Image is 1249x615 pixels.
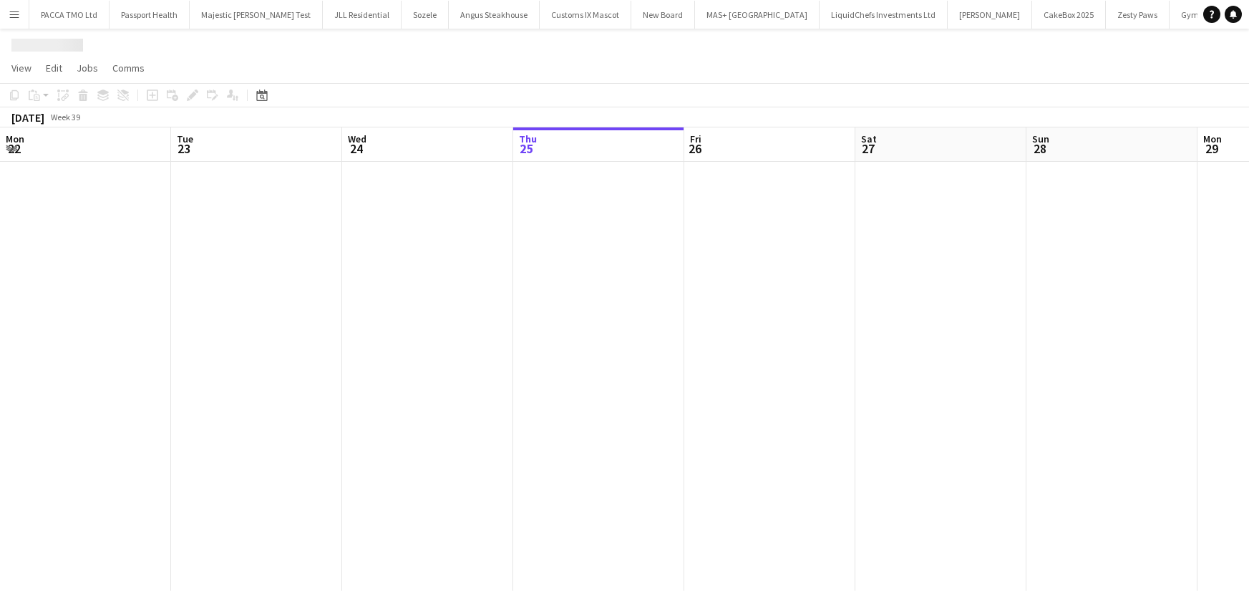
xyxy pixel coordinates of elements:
[695,1,820,29] button: MAS+ [GEOGRAPHIC_DATA]
[449,1,540,29] button: Angus Steakhouse
[1030,140,1049,157] span: 28
[40,59,68,77] a: Edit
[859,140,877,157] span: 27
[177,132,193,145] span: Tue
[348,132,366,145] span: Wed
[1170,1,1244,29] button: Gym Box 2025
[4,140,24,157] span: 22
[6,59,37,77] a: View
[323,1,402,29] button: JLL Residential
[1032,1,1106,29] button: CakeBox 2025
[631,1,695,29] button: New Board
[517,140,537,157] span: 25
[540,1,631,29] button: Customs IX Mascot
[71,59,104,77] a: Jobs
[1201,140,1222,157] span: 29
[519,132,537,145] span: Thu
[11,110,44,125] div: [DATE]
[1203,132,1222,145] span: Mon
[110,1,190,29] button: Passport Health
[820,1,948,29] button: LiquidChefs Investments Ltd
[1032,132,1049,145] span: Sun
[112,62,145,74] span: Comms
[861,132,877,145] span: Sat
[346,140,366,157] span: 24
[175,140,193,157] span: 23
[46,62,62,74] span: Edit
[77,62,98,74] span: Jobs
[690,132,701,145] span: Fri
[688,140,701,157] span: 26
[47,112,83,122] span: Week 39
[107,59,150,77] a: Comms
[6,132,24,145] span: Mon
[29,1,110,29] button: PACCA TMO Ltd
[11,62,31,74] span: View
[1106,1,1170,29] button: Zesty Paws
[190,1,323,29] button: Majestic [PERSON_NAME] Test
[402,1,449,29] button: Sozele
[948,1,1032,29] button: [PERSON_NAME]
